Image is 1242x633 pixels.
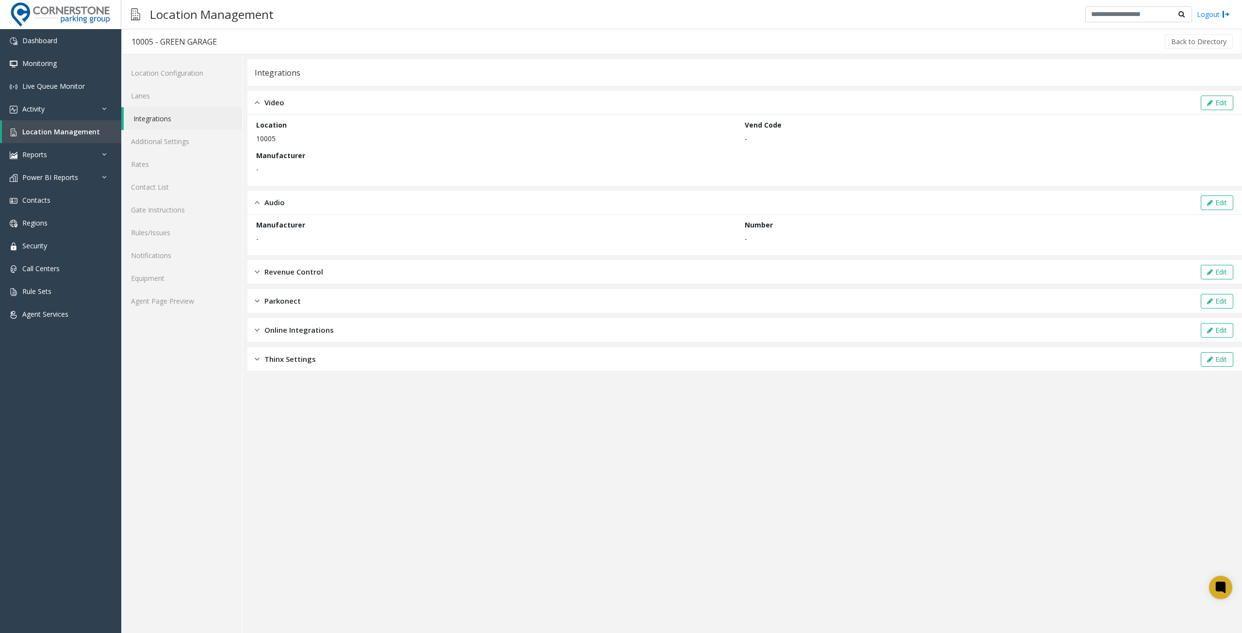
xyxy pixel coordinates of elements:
[264,325,334,336] span: Online Integrations
[255,325,260,336] img: closed
[10,174,17,182] img: 'icon'
[121,176,242,198] a: Contact List
[22,195,50,205] span: Contacts
[1197,9,1230,19] a: Logout
[256,120,287,130] label: Location
[10,288,17,296] img: 'icon'
[264,354,316,365] span: Thinx Settings
[256,164,740,174] p: -
[1165,34,1233,49] button: Back to Directory
[1201,294,1233,308] button: Edit
[255,66,300,79] div: Integrations
[1201,96,1233,110] button: Edit
[255,266,260,277] img: closed
[10,311,17,319] img: 'icon'
[10,151,17,159] img: 'icon'
[121,244,242,267] a: Notifications
[255,97,260,108] img: opened
[22,173,78,182] span: Power BI Reports
[255,354,260,365] img: closed
[10,220,17,227] img: 'icon'
[22,81,85,91] span: Live Queue Monitor
[22,36,57,45] span: Dashboard
[22,309,68,319] span: Agent Services
[121,290,242,312] a: Agent Page Preview
[1201,265,1233,279] button: Edit
[22,104,45,114] span: Activity
[131,35,217,48] div: 10005 - GREEN GARAGE
[145,2,278,26] h3: Location Management
[10,60,17,68] img: 'icon'
[745,220,773,230] label: Number
[10,37,17,45] img: 'icon'
[255,197,260,208] img: opened
[1201,352,1233,367] button: Edit
[22,264,60,273] span: Call Centers
[256,150,305,161] label: Manufacturer
[124,107,242,130] a: Integrations
[256,133,740,144] p: 10005
[745,233,1228,243] p: -
[264,197,285,208] span: Audio
[264,295,301,307] span: Parkonect
[10,197,17,205] img: 'icon'
[131,2,140,26] img: pageIcon
[1201,323,1233,338] button: Edit
[121,221,242,244] a: Rules/Issues
[121,198,242,221] a: Gate Instructions
[22,241,47,250] span: Security
[745,133,1228,144] p: -
[745,120,782,130] label: Vend Code
[121,84,242,107] a: Lanes
[22,218,48,227] span: Regions
[264,266,323,277] span: Revenue Control
[22,59,57,68] span: Monitoring
[121,62,242,84] a: Location Configuration
[10,106,17,114] img: 'icon'
[22,127,100,136] span: Location Management
[255,295,260,307] img: closed
[256,233,740,243] p: -
[22,150,47,159] span: Reports
[10,243,17,250] img: 'icon'
[256,220,305,230] label: Manufacturer
[1222,9,1230,19] img: logout
[10,83,17,91] img: 'icon'
[121,130,242,153] a: Additional Settings
[264,97,284,108] span: Video
[121,153,242,176] a: Rates
[10,129,17,136] img: 'icon'
[1201,195,1233,210] button: Edit
[121,267,242,290] a: Equipment
[10,265,17,273] img: 'icon'
[22,287,51,296] span: Rule Sets
[2,120,121,143] a: Location Management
